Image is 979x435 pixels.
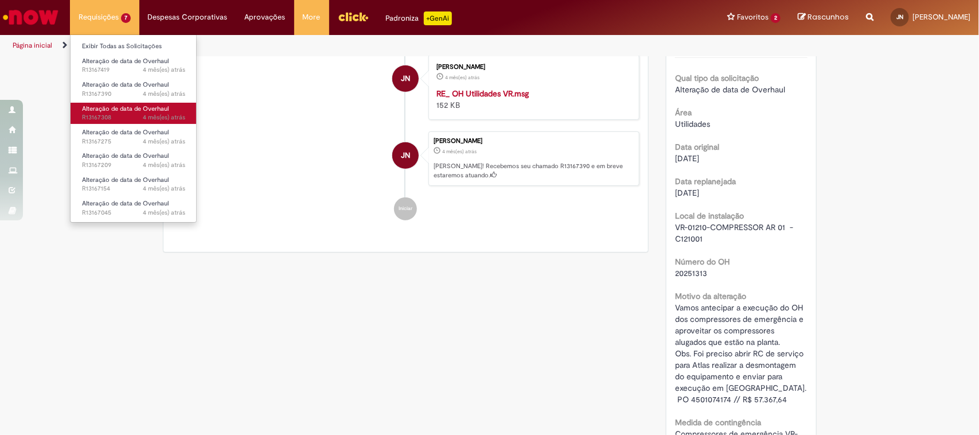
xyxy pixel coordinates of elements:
[71,40,197,53] a: Exibir Todas as Solicitações
[82,57,169,65] span: Alteração de data de Overhaul
[1,6,60,29] img: ServiceNow
[392,65,419,92] div: Joao Paulo Da Cunha Nunes
[143,208,185,217] time: 11/06/2025 17:58:17
[675,176,736,187] b: Data replanejada
[143,161,185,169] span: 4 mês(es) atrás
[82,137,185,146] span: R13167275
[436,88,627,111] div: 152 KB
[392,142,419,169] div: Joao Paulo Da Cunha Nunes
[737,11,769,23] span: Favoritos
[82,208,185,218] span: R13167045
[401,142,410,169] span: JN
[121,13,131,23] span: 7
[798,12,849,23] a: Rascunhos
[82,199,169,208] span: Alteração de data de Overhaul
[912,12,970,22] span: [PERSON_NAME]
[245,11,286,23] span: Aprovações
[675,142,719,152] b: Data original
[675,302,806,405] span: Vamos antecipar a execução do OH dos compressores de emergência e aproveitar os compressores alug...
[82,152,169,160] span: Alteração de data de Overhaul
[143,113,185,122] span: 4 mês(es) atrás
[82,65,185,75] span: R13167419
[442,148,477,155] span: 4 mês(es) atrás
[442,148,477,155] time: 11/06/2025 19:00:07
[79,11,119,23] span: Requisições
[675,84,785,95] span: Alteração de data de Overhaul
[71,197,197,219] a: Aberto R13167045 : Alteração de data de Overhaul
[143,90,185,98] time: 11/06/2025 19:00:08
[143,184,185,193] time: 11/06/2025 18:13:19
[143,208,185,217] span: 4 mês(es) atrás
[71,79,197,100] a: Aberto R13167390 : Alteração de data de Overhaul
[675,291,746,301] b: Motivo da alteração
[71,174,197,195] a: Aberto R13167154 : Alteração de data de Overhaul
[675,417,761,428] b: Medida de contingência
[436,64,627,71] div: [PERSON_NAME]
[82,161,185,170] span: R13167209
[675,188,699,198] span: [DATE]
[675,222,793,244] span: VR-01210-COMPRESSOR AR 01 -C121001
[896,13,903,21] span: JN
[675,268,707,278] span: 20251313
[436,88,529,99] a: RE_ OH Utilidades VR.msg
[82,113,185,122] span: R13167308
[82,176,169,184] span: Alteração de data de Overhaul
[82,104,169,113] span: Alteração de data de Overhaul
[675,211,744,221] b: Local de instalação
[675,119,710,129] span: Utilidades
[71,150,197,171] a: Aberto R13167209 : Alteração de data de Overhaul
[82,80,169,89] span: Alteração de data de Overhaul
[143,137,185,146] span: 4 mês(es) atrás
[401,65,410,92] span: JN
[82,184,185,193] span: R13167154
[143,161,185,169] time: 11/06/2025 18:20:40
[338,8,369,25] img: click_logo_yellow_360x200.png
[675,73,759,83] b: Qual tipo da solicitação
[82,128,169,137] span: Alteração de data de Overhaul
[71,55,197,76] a: Aberto R13167419 : Alteração de data de Overhaul
[675,257,730,267] b: Número do OH
[9,35,644,56] ul: Trilhas de página
[303,11,321,23] span: More
[434,162,633,180] p: [PERSON_NAME]! Recebemos seu chamado R13167390 e em breve estaremos atuando.
[143,90,185,98] span: 4 mês(es) atrás
[172,131,640,187] li: Joao Paulo Da Cunha Nunes
[71,126,197,147] a: Aberto R13167275 : Alteração de data de Overhaul
[82,90,185,99] span: R13167390
[386,11,452,25] div: Padroniza
[143,113,185,122] time: 11/06/2025 18:42:58
[675,107,692,118] b: Área
[13,41,52,50] a: Página inicial
[675,153,699,164] span: [DATE]
[148,11,228,23] span: Despesas Corporativas
[434,138,633,145] div: [PERSON_NAME]
[71,103,197,124] a: Aberto R13167308 : Alteração de data de Overhaul
[808,11,849,22] span: Rascunhos
[70,34,197,223] ul: Requisições
[445,74,479,81] time: 11/06/2025 19:00:01
[143,65,185,74] time: 11/06/2025 19:06:50
[424,11,452,25] p: +GenAi
[445,74,479,81] span: 4 mês(es) atrás
[143,184,185,193] span: 4 mês(es) atrás
[771,13,781,23] span: 2
[143,65,185,74] span: 4 mês(es) atrás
